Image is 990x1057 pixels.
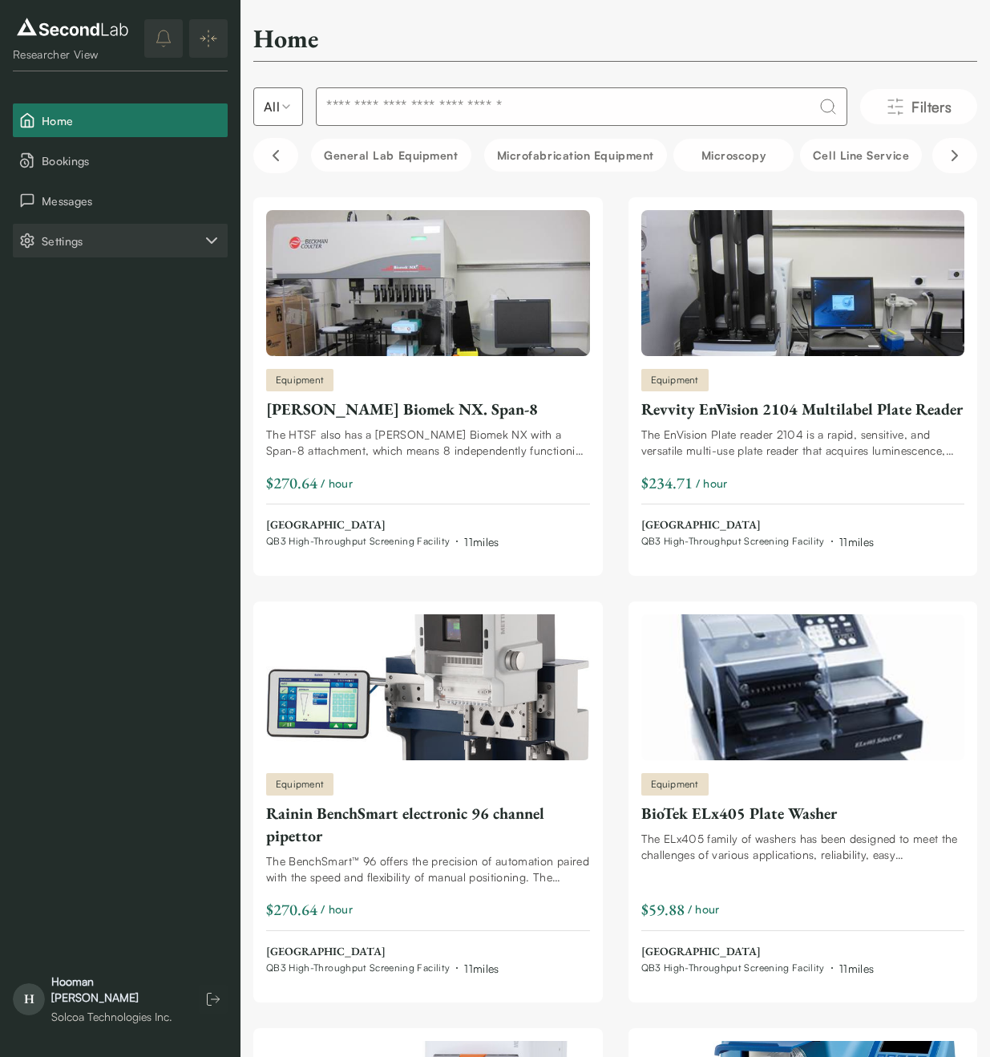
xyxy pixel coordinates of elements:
[641,472,693,494] div: $234.71
[42,233,202,249] span: Settings
[144,19,183,58] button: notifications
[641,614,965,977] a: BioTek ELx405 Plate WasherEquipmentBioTek ELx405 Plate WasherThe ELx405 family of washers has bee...
[42,152,221,169] span: Bookings
[641,398,965,420] div: Revvity EnVision 2104 Multilabel Plate Reader
[13,224,228,257] div: Settings sub items
[42,192,221,209] span: Messages
[13,224,228,257] button: Settings
[860,89,977,124] button: Filters
[266,962,450,974] span: QB3 High-Throughput Screening Facility
[641,517,875,533] span: [GEOGRAPHIC_DATA]
[484,139,667,172] button: Microfabrication Equipment
[266,472,317,494] div: $270.64
[13,47,132,63] div: Researcher View
[641,427,965,459] div: The EnVision Plate reader 2104 is a rapid, sensitive, and versatile multi-use plate reader that a...
[42,112,221,129] span: Home
[839,960,874,977] div: 11 miles
[266,210,590,550] a: Beckman-Coulter Biomek NX. Span-8Equipment[PERSON_NAME] Biomek NX. Span-8The HTSF also has a [PER...
[641,962,825,974] span: QB3 High-Throughput Screening Facility
[13,983,45,1015] span: H
[189,19,228,58] button: Expand/Collapse sidebar
[911,95,952,118] span: Filters
[13,103,228,137] button: Home
[266,898,317,921] div: $270.64
[696,475,728,492] span: / hour
[276,373,324,387] span: Equipment
[464,960,499,977] div: 11 miles
[253,138,298,173] button: Scroll left
[641,831,965,863] div: The ELx405 family of washers has been designed to meet the challenges of various applications, re...
[13,144,228,177] button: Bookings
[266,427,590,459] div: The HTSF also has a [PERSON_NAME] Biomek NX with a Span-8 attachment, which means 8 independently...
[464,533,499,550] div: 11 miles
[253,87,303,126] button: Select listing type
[266,614,590,760] img: Rainin BenchSmart electronic 96 channel pipettor
[266,853,590,885] div: The BenchSmart™ 96 offers the precision of automation paired with the speed and flexibility of ma...
[651,373,699,387] span: Equipment
[641,210,965,550] a: Revvity EnVision 2104 Multilabel Plate ReaderEquipmentRevvity EnVision 2104 Multilabel Plate Read...
[253,22,318,55] h2: Home
[673,139,794,172] button: Microscopy
[641,898,685,921] div: $59.88
[266,944,499,960] span: [GEOGRAPHIC_DATA]
[51,974,183,1006] div: Hooman [PERSON_NAME]
[266,210,590,356] img: Beckman-Coulter Biomek NX. Span-8
[932,138,977,173] button: Scroll right
[266,398,590,420] div: [PERSON_NAME] Biomek NX. Span-8
[688,901,720,917] span: / hour
[311,139,471,172] button: General Lab equipment
[266,802,590,847] div: Rainin BenchSmart electronic 96 channel pipettor
[13,14,132,40] img: logo
[321,901,353,917] span: / hour
[641,802,965,824] div: BioTek ELx405 Plate Washer
[266,535,450,548] span: QB3 High-Throughput Screening Facility
[839,533,874,550] div: 11 miles
[641,944,875,960] span: [GEOGRAPHIC_DATA]
[641,614,965,760] img: BioTek ELx405 Plate Washer
[13,184,228,217] button: Messages
[641,535,825,548] span: QB3 High-Throughput Screening Facility
[800,139,922,172] button: Cell line service
[266,614,590,977] a: Rainin BenchSmart electronic 96 channel pipettorEquipmentRainin BenchSmart electronic 96 channel ...
[276,777,324,792] span: Equipment
[321,475,353,492] span: / hour
[651,777,699,792] span: Equipment
[51,1009,183,1025] div: Solcoa Technologies Inc.
[641,210,965,356] img: Revvity EnVision 2104 Multilabel Plate Reader
[199,985,228,1014] button: Log out
[266,517,499,533] span: [GEOGRAPHIC_DATA]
